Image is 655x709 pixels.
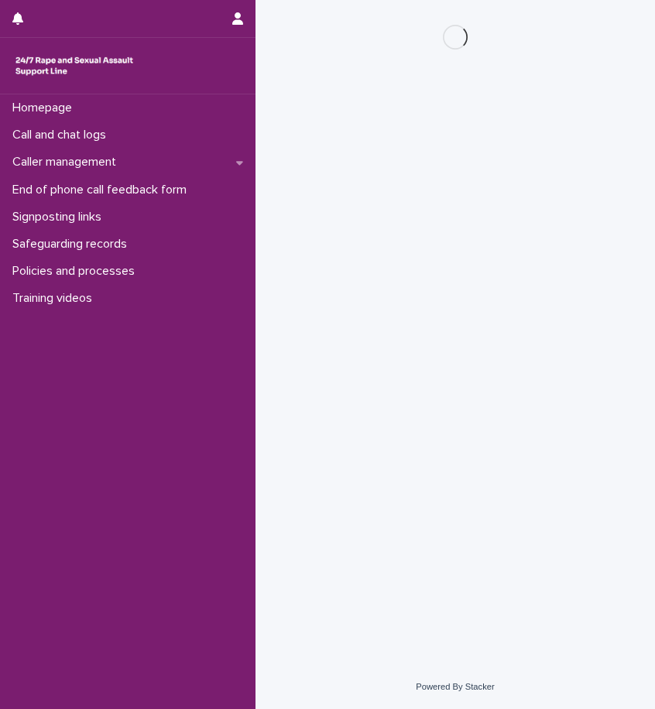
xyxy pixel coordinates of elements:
p: End of phone call feedback form [6,183,199,197]
p: Signposting links [6,210,114,224]
p: Call and chat logs [6,128,118,142]
img: rhQMoQhaT3yELyF149Cw [12,50,136,81]
a: Powered By Stacker [416,682,494,691]
p: Safeguarding records [6,237,139,252]
p: Homepage [6,101,84,115]
p: Training videos [6,291,105,306]
p: Caller management [6,155,129,170]
p: Policies and processes [6,264,147,279]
